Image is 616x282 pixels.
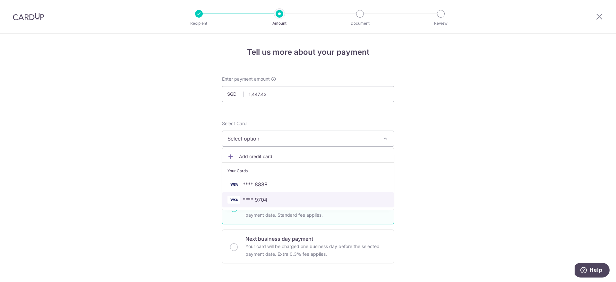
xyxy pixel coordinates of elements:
img: VISA [227,181,240,188]
span: Enter payment amount [222,76,270,82]
span: translation missing: en.payables.payment_networks.credit_card.summary.labels.select_card [222,121,247,126]
p: Amount [256,20,303,27]
span: SGD [227,91,244,97]
p: Next business day payment [245,235,386,243]
a: Add credit card [222,151,394,162]
iframe: Opens a widget where you can find more information [575,263,610,279]
p: Your card will be charged three business days before the selected payment date. Standard fee appl... [245,204,386,219]
span: Your Cards [227,168,248,174]
p: Document [336,20,384,27]
input: 0.00 [222,86,394,102]
p: Recipient [175,20,223,27]
button: Select option [222,131,394,147]
ul: Select option [222,148,394,210]
p: Review [417,20,465,27]
span: Select option [227,135,377,142]
img: VISA [227,196,240,204]
img: CardUp [13,13,44,20]
p: Your card will be charged one business day before the selected payment date. Extra 0.3% fee applies. [245,243,386,258]
h4: Tell us more about your payment [222,46,394,58]
span: Add credit card [239,153,389,160]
